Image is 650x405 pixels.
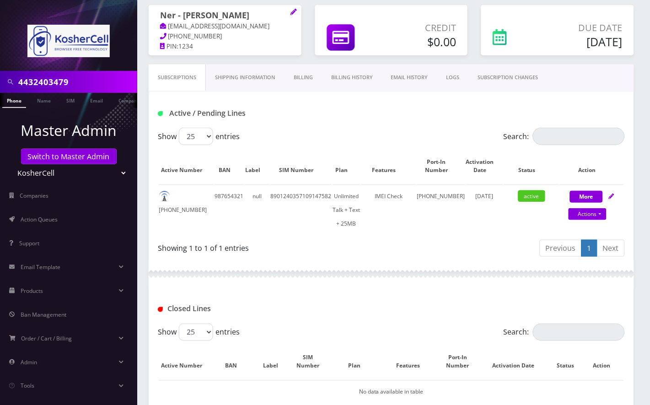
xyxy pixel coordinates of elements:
[382,65,437,91] a: EMAIL HISTORY
[569,208,607,220] a: Actions
[271,184,332,235] td: 8901240357109147582
[159,345,214,379] th: Active Number: activate to sort column descending
[258,345,292,379] th: Label: activate to sort column ascending
[159,191,170,202] img: default.png
[159,184,214,235] td: [PHONE_NUMBER]
[540,240,582,257] a: Previous
[441,345,483,379] th: Port-In Number: activate to sort column ascending
[215,149,244,184] th: BAN: activate to sort column ascending
[386,35,456,49] h5: $0.00
[21,382,34,390] span: Tools
[285,65,322,91] a: Billing
[541,35,623,49] h5: [DATE]
[333,184,360,235] td: Unlimited Talk + Text + 25MB
[504,149,559,184] th: Status: activate to sort column ascending
[168,32,222,40] span: [PHONE_NUMBER]
[385,345,440,379] th: Features: activate to sort column ascending
[21,358,37,366] span: Admin
[21,149,117,164] a: Switch to Master Admin
[245,149,270,184] th: Label: activate to sort column ascending
[484,345,552,379] th: Activation Date: activate to sort column ascending
[114,93,145,107] a: Company
[293,345,333,379] th: SIM Number: activate to sort column ascending
[18,73,135,91] input: Search in Company
[19,239,39,247] span: Support
[158,128,240,145] label: Show entries
[158,239,385,254] div: Showing 1 to 1 of 1 entries
[158,307,163,312] img: Closed Lines
[417,149,465,184] th: Port-In Number: activate to sort column ascending
[469,65,548,91] a: SUBSCRIPTION CHANGES
[158,324,240,341] label: Show entries
[21,335,72,342] span: Order / Cart / Billing
[21,287,43,295] span: Products
[2,93,26,108] a: Phone
[21,216,58,223] span: Action Queues
[149,65,206,91] a: Subscriptions
[160,11,290,22] h1: Ner - [PERSON_NAME]
[504,324,625,341] label: Search:
[560,149,624,184] th: Action: activate to sort column ascending
[417,184,465,235] td: [PHONE_NUMBER]
[322,65,382,91] a: Billing History
[159,149,214,184] th: Active Number: activate to sort column ascending
[179,128,213,145] select: Showentries
[215,345,257,379] th: BAN: activate to sort column ascending
[533,324,625,341] input: Search:
[158,109,304,118] h1: Active / Pending Lines
[27,25,110,57] img: KosherCell
[533,128,625,145] input: Search:
[581,240,597,257] a: 1
[32,93,55,107] a: Name
[21,311,66,319] span: Ban Management
[179,324,213,341] select: Showentries
[62,93,79,107] a: SIM
[160,42,178,51] a: PIN:
[466,149,504,184] th: Activation Date: activate to sort column ascending
[437,65,469,91] a: LOGS
[518,190,545,202] span: active
[158,305,304,313] h1: Closed Lines
[86,93,107,107] a: Email
[178,42,193,50] span: 1234
[361,149,416,184] th: Features: activate to sort column ascending
[158,111,163,116] img: Active / Pending Lines
[159,380,624,404] td: No data available in table
[160,22,270,31] a: [EMAIL_ADDRESS][DOMAIN_NAME]
[589,345,624,379] th: Action : activate to sort column ascending
[333,149,360,184] th: Plan: activate to sort column ascending
[215,184,244,235] td: 987654321
[476,192,494,200] span: [DATE]
[245,184,270,235] td: null
[333,345,385,379] th: Plan: activate to sort column ascending
[20,192,49,200] span: Companies
[570,191,603,203] button: More
[553,345,588,379] th: Status: activate to sort column ascending
[271,149,332,184] th: SIM Number: activate to sort column ascending
[206,65,285,91] a: Shipping Information
[21,263,60,271] span: Email Template
[597,240,625,257] a: Next
[361,189,416,203] div: IMEI Check
[541,21,623,35] p: Due Date
[386,21,456,35] p: Credit
[504,128,625,145] label: Search:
